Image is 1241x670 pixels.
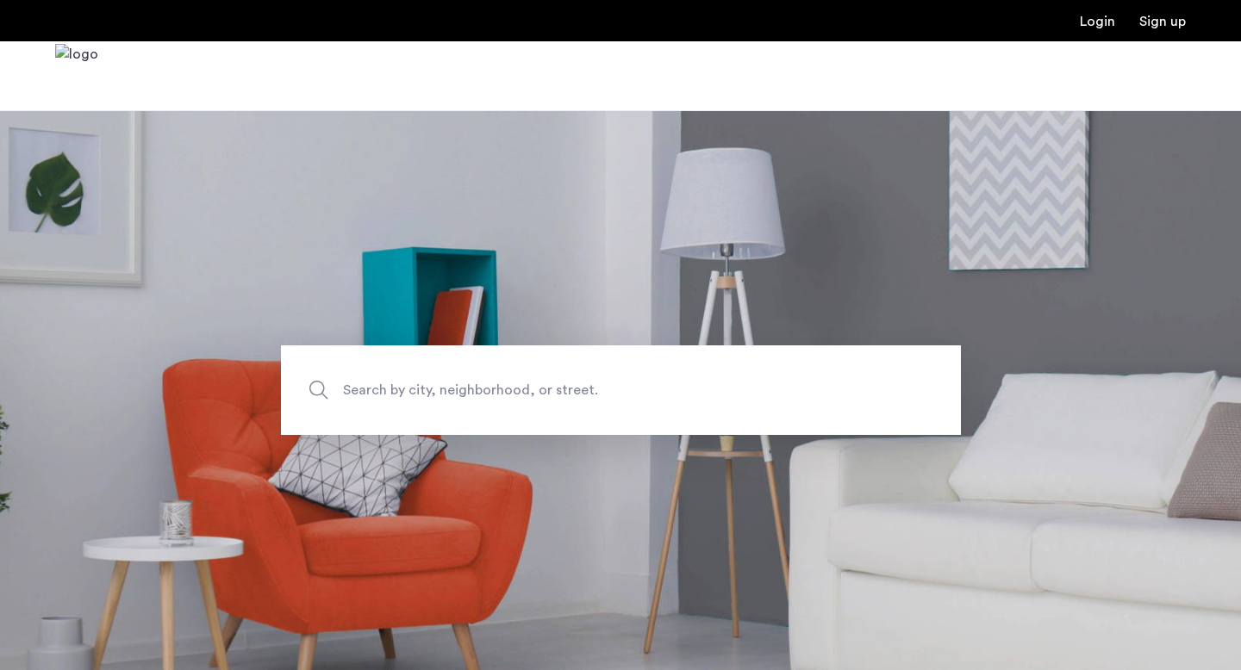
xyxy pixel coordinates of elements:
input: Apartment Search [281,345,961,435]
a: Cazamio Logo [55,44,98,109]
span: Search by city, neighborhood, or street. [343,379,819,402]
img: logo [55,44,98,109]
a: Registration [1139,15,1186,28]
a: Login [1080,15,1115,28]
